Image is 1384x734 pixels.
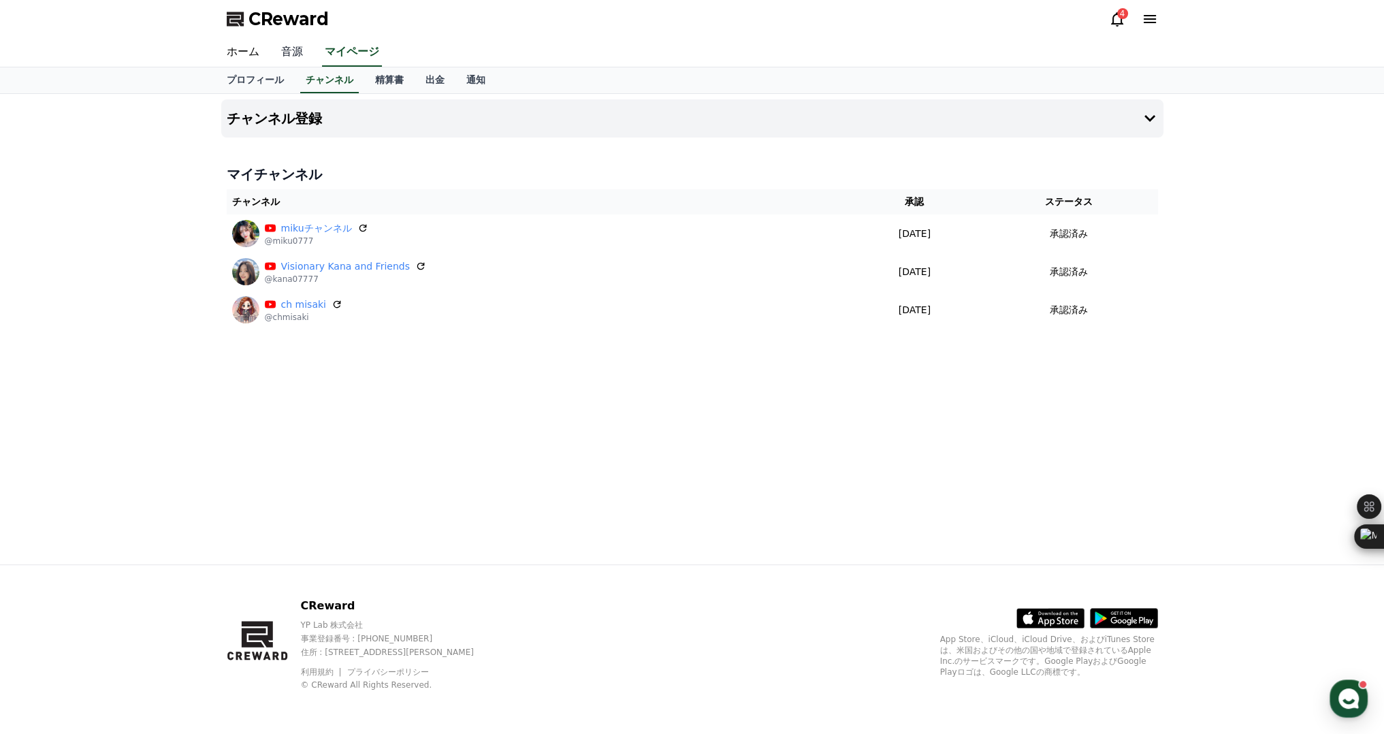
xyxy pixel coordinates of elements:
[1109,11,1125,27] a: 4
[940,634,1158,677] p: App Store、iCloud、iCloud Drive、およびiTunes Storeは、米国およびその他の国や地域で登録されているApple Inc.のサービスマークです。Google P...
[300,667,343,677] a: 利用規約
[35,452,59,463] span: Home
[322,38,382,67] a: マイページ
[248,8,329,30] span: CReward
[227,111,322,126] h4: チャンネル登録
[854,227,974,241] p: [DATE]
[232,220,259,247] img: mikuチャンネル
[270,38,314,67] a: 音源
[281,221,352,236] a: mikuチャンネル
[227,8,329,30] a: CReward
[1050,265,1088,279] p: 承認済み
[300,680,497,690] p: © CReward All Rights Reserved.
[364,67,415,93] a: 精算書
[232,258,259,285] img: Visionary Kana and Friends
[300,633,497,644] p: 事業登録番号 : [PHONE_NUMBER]
[854,265,974,279] p: [DATE]
[455,67,496,93] a: 通知
[1117,8,1128,19] div: 4
[232,296,259,323] img: ch misaki
[300,620,497,631] p: YP Lab 株式会社
[415,67,455,93] a: 出金
[265,312,342,323] p: @chmisaki
[300,647,497,658] p: 住所 : [STREET_ADDRESS][PERSON_NAME]
[227,165,1158,184] h4: マイチャンネル
[281,298,326,312] a: ch misaki
[221,99,1163,138] button: チャンネル登録
[854,303,974,317] p: [DATE]
[265,236,368,246] p: @miku0777
[216,38,270,67] a: ホーム
[300,598,497,614] p: CReward
[216,67,295,93] a: プロフィール
[849,189,980,214] th: 承認
[265,274,426,285] p: @kana07777
[227,189,850,214] th: チャンネル
[1050,303,1088,317] p: 承認済み
[300,67,359,93] a: チャンネル
[281,259,410,274] a: Visionary Kana and Friends
[113,453,153,464] span: Messages
[1050,227,1088,241] p: 承認済み
[176,432,261,466] a: Settings
[4,432,90,466] a: Home
[980,189,1157,214] th: ステータス
[90,432,176,466] a: Messages
[202,452,235,463] span: Settings
[347,667,429,677] a: プライバシーポリシー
